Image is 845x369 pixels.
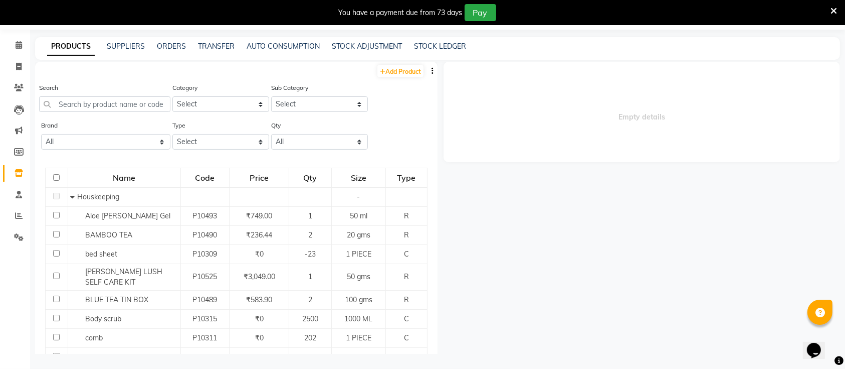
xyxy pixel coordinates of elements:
[414,42,466,51] a: STOCK LEDGER
[332,169,385,187] div: Size
[77,192,119,201] span: Houskeeping
[192,272,217,281] span: P10525
[339,8,463,18] div: You have a payment due from 73 days
[346,352,371,361] span: 1 PIECE
[85,352,134,361] span: Disposable Bra
[172,121,185,130] label: Type
[244,272,275,281] span: ₹3,049.00
[465,4,496,21] button: Pay
[357,192,360,201] span: -
[404,250,409,259] span: C
[192,250,217,259] span: P10309
[192,230,217,239] span: P10490
[308,272,312,281] span: 1
[308,295,312,304] span: 2
[85,230,132,239] span: BAMBOO TEA
[305,250,316,259] span: -23
[85,314,121,323] span: Body scrub
[255,314,264,323] span: ₹0
[271,83,308,92] label: Sub Category
[172,83,197,92] label: Category
[803,329,835,359] iframe: chat widget
[386,169,427,187] div: Type
[304,333,316,342] span: 202
[404,333,409,342] span: C
[39,83,58,92] label: Search
[404,295,409,304] span: R
[347,230,370,239] span: 20 gms
[246,211,272,220] span: ₹749.00
[85,211,170,220] span: Aloe [PERSON_NAME] Gel
[255,333,264,342] span: ₹0
[255,250,264,259] span: ₹0
[404,314,409,323] span: C
[192,352,217,361] span: P10316
[271,121,281,130] label: Qty
[255,352,264,361] span: ₹0
[350,211,367,220] span: 50 ml
[39,96,170,112] input: Search by product name or code
[404,352,409,361] span: C
[192,314,217,323] span: P10315
[246,295,272,304] span: ₹583.90
[85,267,162,287] span: [PERSON_NAME] LUSH SELF CARE KIT
[377,65,424,77] a: Add Product
[346,250,371,259] span: 1 PIECE
[404,230,409,239] span: R
[404,211,409,220] span: R
[344,314,372,323] span: 1000 ML
[346,333,371,342] span: 1 PIECE
[192,333,217,342] span: P10311
[85,295,148,304] span: BLUE TEA TIN BOX
[192,295,217,304] span: P10489
[308,211,312,220] span: 1
[47,38,95,56] a: PRODUCTS
[345,295,372,304] span: 100 gms
[247,42,320,51] a: AUTO CONSUMPTION
[198,42,235,51] a: TRANSFER
[85,333,103,342] span: comb
[246,230,272,239] span: ₹236.44
[69,169,180,187] div: Name
[444,62,840,162] span: Empty details
[290,169,331,187] div: Qty
[347,272,370,281] span: 50 gms
[306,352,314,361] span: 92
[404,272,409,281] span: R
[302,314,318,323] span: 2500
[70,192,77,201] span: Collapse Row
[85,250,117,259] span: bed sheet
[230,169,288,187] div: Price
[107,42,145,51] a: SUPPLIERS
[308,230,312,239] span: 2
[181,169,229,187] div: Code
[41,121,58,130] label: Brand
[192,211,217,220] span: P10493
[157,42,186,51] a: ORDERS
[332,42,402,51] a: STOCK ADJUSTMENT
